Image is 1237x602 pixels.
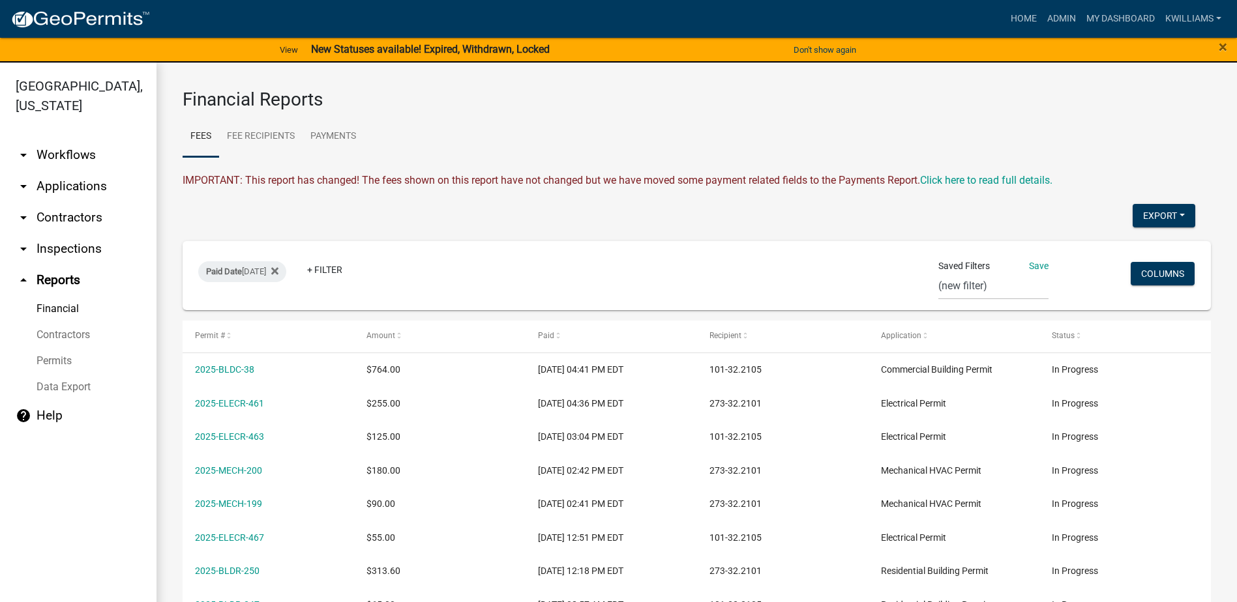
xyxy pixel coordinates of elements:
[297,258,353,281] a: + Filter
[195,532,264,543] a: 2025-ELECR-467
[206,266,242,276] span: Paid Date
[195,431,264,442] a: 2025-ELECR-463
[195,364,254,375] a: 2025-BLDC-38
[366,498,395,509] span: $90.00
[881,498,981,509] span: Mechanical HVAC Permit
[366,566,400,576] span: $313.60
[1006,7,1042,31] a: Home
[881,465,981,476] span: Mechanical HVAC Permit
[16,147,31,163] i: arrow_drop_down
[920,174,1052,186] wm-modal-confirm: Upcoming Changes to Daily Fees Report
[709,331,741,340] span: Recipient
[788,39,861,61] button: Don't show again
[538,530,684,545] div: [DATE] 12:51 PM EDT
[1052,498,1098,509] span: In Progress
[526,321,697,352] datatable-header-cell: Paid
[1081,7,1160,31] a: My Dashboard
[195,465,262,476] a: 2025-MECH-200
[219,116,303,158] a: Fee Recipients
[709,498,762,509] span: 273-32.2101
[538,396,684,411] div: [DATE] 04:36 PM EDT
[366,431,400,442] span: $125.00
[183,89,1211,111] h3: Financial Reports
[881,566,989,576] span: Residential Building Permit
[1131,262,1195,285] button: Columns
[1219,38,1227,56] span: ×
[366,331,395,340] span: Amount
[198,261,286,282] div: [DATE]
[1133,204,1195,227] button: Export
[366,532,395,543] span: $55.00
[538,362,684,377] div: [DATE] 04:41 PM EDT
[538,564,684,579] div: [DATE] 12:18 PM EDT
[16,210,31,225] i: arrow_drop_down
[183,173,1211,188] div: IMPORTANT: This report has changed! The fees shown on this report have not changed but we have mo...
[366,465,400,476] span: $180.00
[1052,465,1098,476] span: In Progress
[696,321,868,352] datatable-header-cell: Recipient
[16,241,31,257] i: arrow_drop_down
[709,566,762,576] span: 273-32.2101
[195,498,262,509] a: 2025-MECH-199
[16,408,31,423] i: help
[1052,331,1075,340] span: Status
[920,174,1052,186] a: Click here to read full details.
[366,398,400,408] span: $255.00
[1029,261,1049,271] a: Save
[366,364,400,375] span: $764.00
[303,116,364,158] a: Payments
[311,43,550,55] strong: New Statuses available! Expired, Withdrawn, Locked
[709,364,762,375] span: 101-32.2105
[16,272,31,288] i: arrow_drop_up
[1052,364,1098,375] span: In Progress
[1160,7,1227,31] a: kwilliams
[881,331,921,340] span: Application
[709,465,762,476] span: 273-32.2101
[709,431,762,442] span: 101-32.2105
[275,39,303,61] a: View
[183,321,354,352] datatable-header-cell: Permit #
[881,532,946,543] span: Electrical Permit
[1039,321,1211,352] datatable-header-cell: Status
[881,431,946,442] span: Electrical Permit
[1042,7,1081,31] a: Admin
[195,331,225,340] span: Permit #
[354,321,526,352] datatable-header-cell: Amount
[1052,532,1098,543] span: In Progress
[538,331,554,340] span: Paid
[709,532,762,543] span: 101-32.2105
[16,179,31,194] i: arrow_drop_down
[538,429,684,444] div: [DATE] 03:04 PM EDT
[195,566,260,576] a: 2025-BLDR-250
[1052,431,1098,442] span: In Progress
[938,259,990,273] span: Saved Filters
[183,116,219,158] a: Fees
[1052,566,1098,576] span: In Progress
[195,398,264,408] a: 2025-ELECR-461
[709,398,762,408] span: 273-32.2101
[538,496,684,511] div: [DATE] 02:41 PM EDT
[1219,39,1227,55] button: Close
[538,463,684,478] div: [DATE] 02:42 PM EDT
[868,321,1039,352] datatable-header-cell: Application
[1052,398,1098,408] span: In Progress
[881,398,946,408] span: Electrical Permit
[881,364,992,375] span: Commercial Building Permit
